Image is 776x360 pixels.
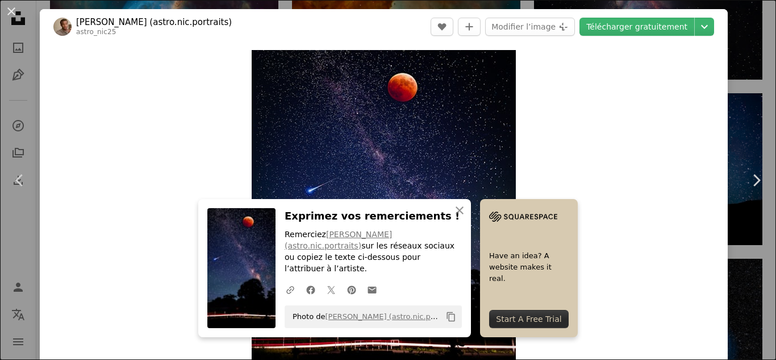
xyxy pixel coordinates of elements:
[489,250,569,284] span: Have an idea? A website makes it real.
[285,229,462,275] p: Remerciez sur les réseaux sociaux ou copiez le texte ci-dessous pour l’attribuer à l’artiste.
[431,18,453,36] button: J’aime
[53,18,72,36] img: Accéder au profil de Nick Owuor (astro.nic.portraits)
[458,18,481,36] button: Ajouter à la collection
[736,126,776,235] a: Suivant
[321,278,341,301] a: Partagez-leTwitter
[76,28,116,36] a: astro_nic25
[695,18,714,36] button: Choisissez la taille de téléchargement
[441,307,461,326] button: Copier dans le presse-papier
[301,278,321,301] a: Partagez-leFacebook
[579,18,694,36] a: Télécharger gratuitement
[341,278,362,301] a: Partagez-lePinterest
[485,18,575,36] button: Modifier l’image
[287,308,441,326] span: Photo de sur
[362,278,382,301] a: Partager par mail
[285,230,392,250] a: [PERSON_NAME] (astro.nic.portraits)
[489,208,557,225] img: file-1705255347840-230a6ab5bca9image
[325,312,460,321] a: [PERSON_NAME] (astro.nic.portraits)
[480,199,578,337] a: Have an idea? A website makes it real.Start A Free Trial
[285,208,462,225] h3: Exprimez vos remerciements !
[76,16,232,28] a: [PERSON_NAME] (astro.nic.portraits)
[489,310,569,328] div: Start A Free Trial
